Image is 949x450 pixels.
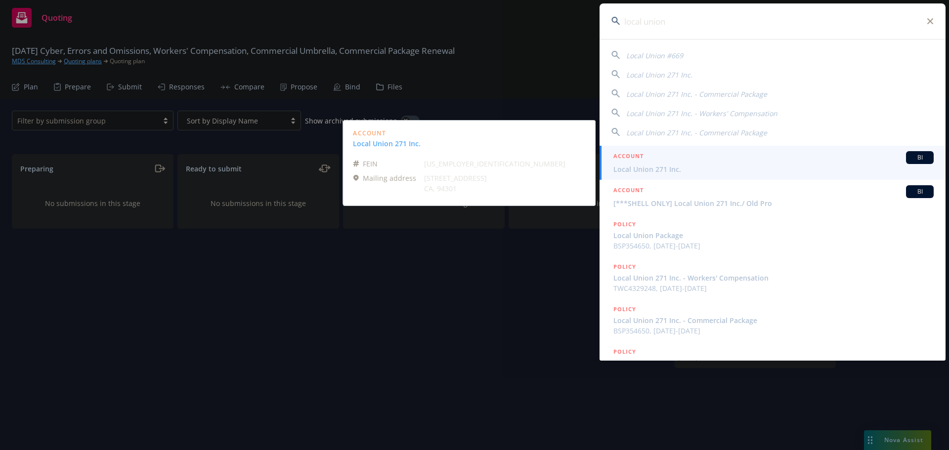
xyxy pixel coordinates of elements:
a: ACCOUNTBILocal Union 271 Inc. [600,146,946,180]
a: ACCOUNTBI[***SHELL ONLY] Local Union 271 Inc./ Old Pro [600,180,946,214]
span: Local Union 271 Inc. - Workers' Compensation [613,273,934,283]
h5: POLICY [613,262,636,272]
a: POLICYLocal Union 271 Inc. - Commercial PackageBSP354650, [DATE]-[DATE] [600,299,946,341]
a: POLICYLocal Union PackageBSP354650, [DATE]-[DATE] [600,214,946,256]
span: Local Union 271 Inc. - Workers' Compensation [626,109,777,118]
h5: ACCOUNT [613,185,644,197]
input: Search... [600,3,946,39]
a: POLICYExcess over Operations $4M [600,341,946,384]
h5: ACCOUNT [613,151,644,163]
span: TWC4329248, [DATE]-[DATE] [613,283,934,293]
span: Local Union 271 Inc. [626,70,692,80]
span: Local Union #669 [626,51,683,60]
span: Excess over Operations $4M [613,358,934,368]
span: BI [910,187,930,196]
span: Local Union 271 Inc. - Commercial Package [626,128,767,137]
span: Local Union 271 Inc. - Commercial Package [613,315,934,326]
span: Local Union Package [613,230,934,241]
h5: POLICY [613,304,636,314]
span: BSP354650, [DATE]-[DATE] [613,241,934,251]
span: Local Union 271 Inc. - Commercial Package [626,89,767,99]
span: BI [910,153,930,162]
h5: POLICY [613,347,636,357]
span: Local Union 271 Inc. [613,164,934,174]
span: [***SHELL ONLY] Local Union 271 Inc./ Old Pro [613,198,934,208]
h5: POLICY [613,219,636,229]
span: BSP354650, [DATE]-[DATE] [613,326,934,336]
a: POLICYLocal Union 271 Inc. - Workers' CompensationTWC4329248, [DATE]-[DATE] [600,256,946,299]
